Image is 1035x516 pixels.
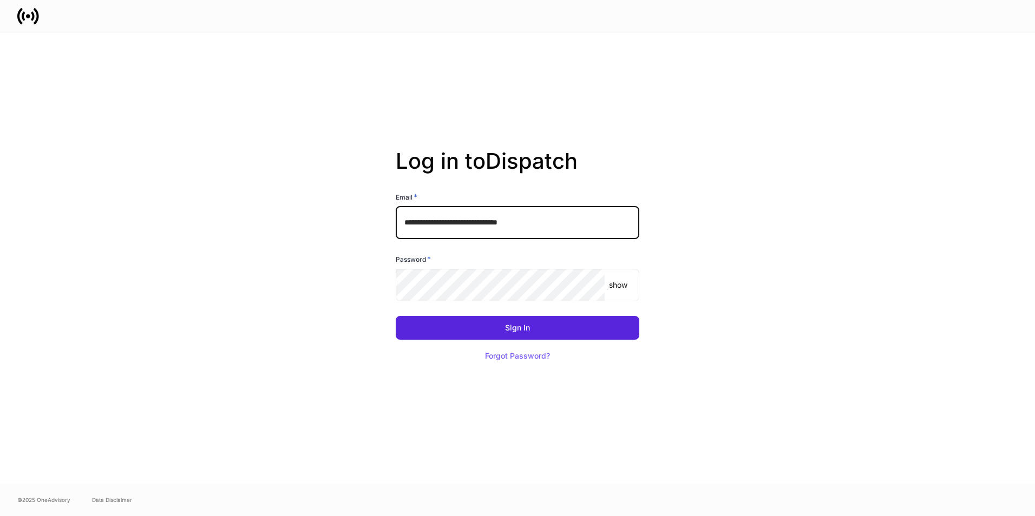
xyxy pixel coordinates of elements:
h6: Password [396,254,431,264]
div: Sign In [505,324,530,332]
h2: Log in to Dispatch [396,148,639,191]
button: Forgot Password? [471,344,564,368]
a: Data Disclaimer [92,495,132,504]
span: © 2025 OneAdvisory [17,495,70,504]
h6: Email [396,191,417,202]
button: Sign In [396,316,639,340]
div: Forgot Password? [485,352,550,360]
p: show [609,280,627,290]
